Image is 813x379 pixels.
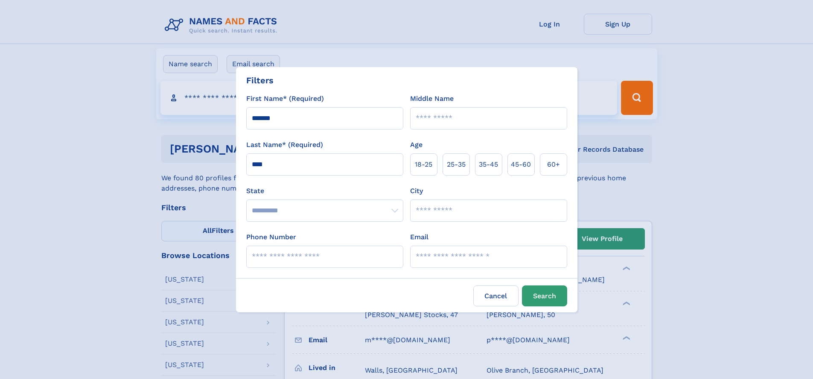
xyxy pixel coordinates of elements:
span: 18‑25 [415,159,432,170]
label: First Name* (Required) [246,94,324,104]
label: State [246,186,403,196]
label: Age [410,140,423,150]
label: Cancel [473,285,519,306]
span: 60+ [547,159,560,170]
span: 45‑60 [511,159,531,170]
label: Last Name* (Required) [246,140,323,150]
label: City [410,186,423,196]
button: Search [522,285,567,306]
label: Middle Name [410,94,454,104]
span: 25‑35 [447,159,466,170]
div: Filters [246,74,274,87]
label: Phone Number [246,232,296,242]
span: 35‑45 [479,159,498,170]
label: Email [410,232,428,242]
